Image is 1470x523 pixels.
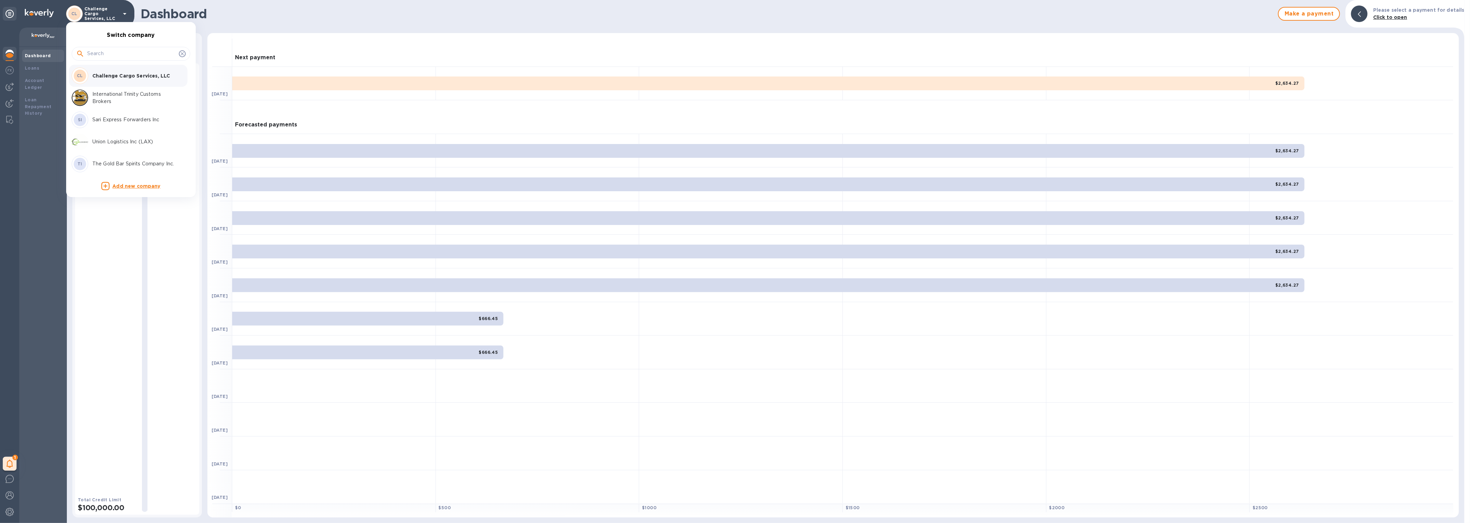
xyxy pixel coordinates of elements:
[112,183,160,190] p: Add new company
[92,91,179,105] p: International Trinity Customs Brokers
[92,138,179,145] p: Union Logistics Inc (LAX)
[92,72,179,79] p: Challenge Cargo Services, LLC
[78,161,82,166] b: TI
[78,117,82,122] b: SI
[92,116,179,123] p: Sari Express Forwarders Inc
[77,73,83,78] b: CL
[92,160,179,167] p: The Gold Bar Spirits Company Inc.
[87,49,176,59] input: Search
